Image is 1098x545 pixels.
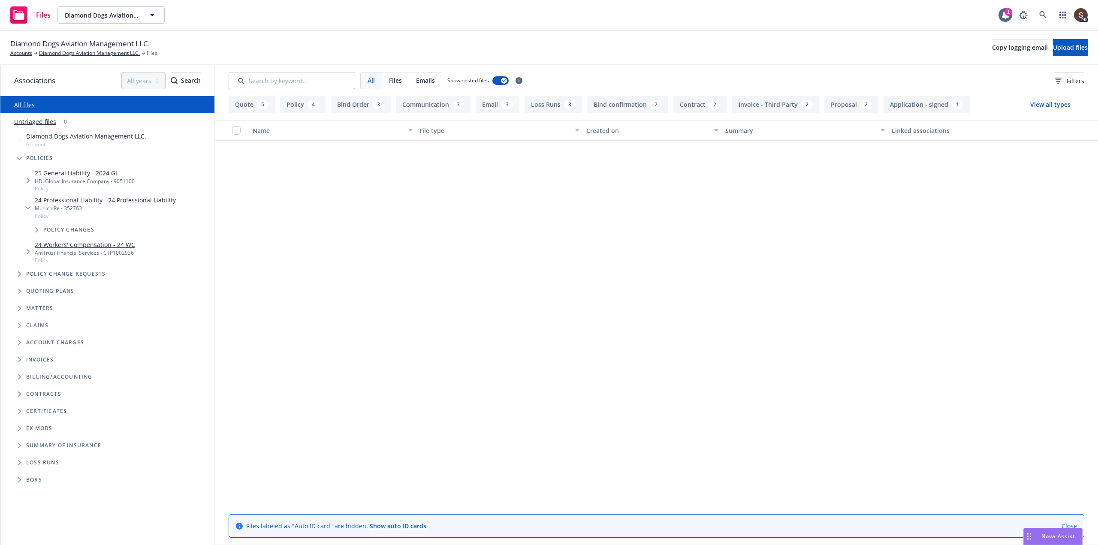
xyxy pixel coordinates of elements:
[709,100,721,109] div: 2
[26,374,93,379] span: Billing/Accounting
[801,100,813,109] div: 2
[246,521,426,530] span: Files labeled as "Auto ID card" are hidden.
[35,196,176,205] a: 24 Professional Liability - 24 Professional Liability
[1053,43,1088,51] span: Upload files
[1004,8,1012,16] div: 1
[725,126,876,135] div: Summary
[14,101,35,109] a: All files
[476,96,519,113] button: Email
[992,39,1048,56] button: Copy logging email
[447,77,489,84] span: Show nested files
[35,169,135,178] a: 25 General Liability - 2024 GL
[824,96,878,113] button: Proposal
[26,357,54,362] span: Invoices
[368,76,375,85] span: All
[35,185,135,192] span: Policy
[860,100,872,109] div: 2
[14,117,56,126] a: Untriaged files
[0,368,214,488] div: Folder Tree Example
[370,522,426,530] a: Show auto ID cards
[253,126,403,135] div: Name
[232,126,241,135] input: Select all
[416,120,583,141] button: File type
[10,38,150,49] span: Diamond Dogs Aviation Management LLC.
[26,156,53,161] span: Policies
[35,205,176,212] div: Munich Re - 352763
[501,100,513,109] div: 3
[0,130,214,368] div: Tree Example
[452,100,464,109] div: 3
[1062,521,1077,530] a: Close
[26,132,146,141] span: Diamond Dogs Aviation Management LLC.
[389,76,402,85] span: Files
[26,323,48,328] span: Claims
[1041,533,1075,540] span: Nova Assist
[171,72,201,89] div: Search
[280,96,326,113] button: Policy
[35,249,135,256] div: AmTrust Financial Services - CTP1002936
[1067,76,1084,85] span: Filters
[525,96,582,113] button: Loss Runs
[26,271,106,277] span: Policy change requests
[229,96,275,113] button: Quote
[722,120,889,141] button: Summary
[1053,39,1088,56] button: Upload files
[1055,76,1084,85] span: Filters
[26,289,75,294] span: Quoting plans
[673,96,727,113] button: Contract
[257,100,268,109] div: 5
[564,100,576,109] div: 3
[26,443,101,448] span: Summary of insurance
[26,391,61,397] span: Contracts
[26,340,84,345] span: Account charges
[171,77,178,84] svg: Search
[43,227,94,232] span: Policy changes
[1074,8,1088,22] img: photo
[10,49,32,57] a: Accounts
[732,96,819,113] button: Invoice - Third Party
[60,117,71,126] div: 0
[35,256,135,264] span: Policy
[888,120,1055,141] button: Linked associations
[892,126,1052,135] div: Linked associations
[7,3,54,27] a: Files
[26,306,53,311] span: Matters
[331,96,391,113] button: Bind Order
[373,100,384,109] div: 3
[26,426,52,431] span: Ex Mods
[1023,528,1083,545] button: Nova Assist
[1024,528,1035,545] div: Drag to move
[396,96,471,113] button: Communication
[14,75,55,86] span: Associations
[416,76,435,85] span: Emails
[26,460,59,465] span: Loss Runs
[586,126,709,135] div: Created on
[1035,6,1052,24] a: Search
[35,178,135,185] div: HDI Global Insurance Company - 9051100
[587,96,668,113] button: Bind confirmation
[583,120,722,141] button: Created on
[650,100,662,109] div: 2
[147,49,157,57] span: Files
[1054,6,1071,24] a: Switch app
[35,212,176,220] span: Policy
[57,6,165,24] button: Diamond Dogs Aviation Management LLC.
[36,12,51,18] span: Files
[26,409,67,414] span: Certificates
[952,100,963,109] div: 1
[1017,96,1084,113] button: View all types
[1015,6,1032,24] a: Report a Bug
[26,477,42,482] span: BORs
[419,126,570,135] div: File type
[26,141,146,148] span: Account
[171,72,201,89] button: SearchSearch
[65,11,139,20] span: Diamond Dogs Aviation Management LLC.
[308,100,319,109] div: 4
[229,72,355,89] input: Search by keyword...
[1055,72,1084,89] button: Filters
[249,120,416,141] button: Name
[992,43,1048,51] span: Copy logging email
[884,96,970,113] button: Application - signed
[35,240,135,249] a: 24 Workers' Compensation - 24 WC
[39,49,140,57] a: Diamond Dogs Aviation Management LLC.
